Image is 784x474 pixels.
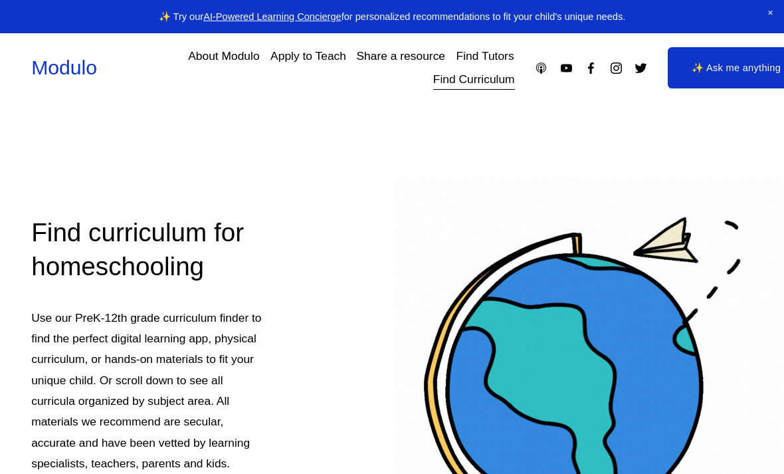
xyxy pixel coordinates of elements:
a: About Modulo [188,45,259,68]
a: Find Tutors [456,45,514,68]
a: Apple Podcasts [534,61,548,75]
a: Instagram [609,61,623,75]
a: Modulo [31,57,97,78]
a: YouTube [559,61,573,75]
a: Twitter [634,61,648,75]
a: AI-Powered Learning Concierge [203,11,341,22]
a: Apply to Teach [270,45,346,68]
a: Facebook [584,61,598,75]
a: Find Curriculum [433,68,515,91]
a: Share a resource [357,45,446,68]
h2: Find curriculum for homeschooling [31,216,267,283]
